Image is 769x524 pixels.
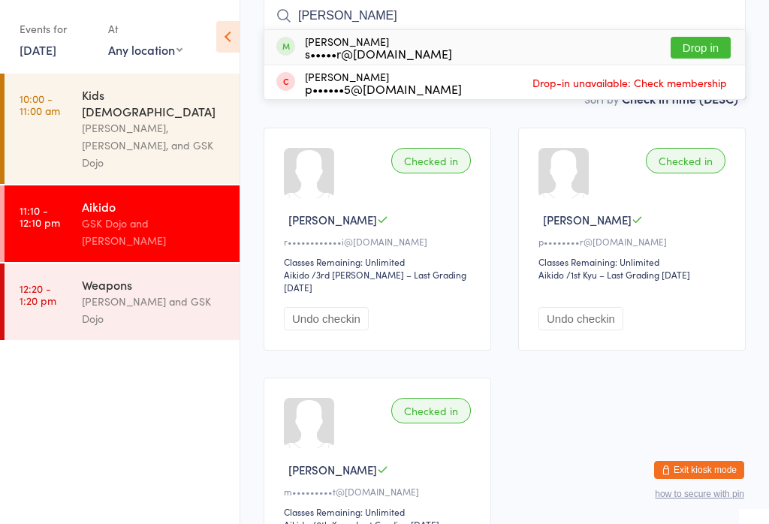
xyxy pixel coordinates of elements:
div: p••••••••r@[DOMAIN_NAME] [538,235,730,248]
span: / 1st Kyu – Last Grading [DATE] [566,268,690,281]
div: Aikido [538,268,564,281]
div: Classes Remaining: Unlimited [284,255,475,268]
div: Weapons [82,276,227,293]
div: At [108,17,182,41]
div: Aikido [284,268,309,281]
time: 10:00 - 11:00 am [20,92,60,116]
div: Any location [108,41,182,58]
div: Checked in [646,148,725,173]
button: Drop in [671,37,731,59]
div: Aikido [82,198,227,215]
div: r••••••••••••i@[DOMAIN_NAME] [284,235,475,248]
a: 10:00 -11:00 amKids [DEMOGRAPHIC_DATA][PERSON_NAME], [PERSON_NAME], and GSK Dojo [5,74,240,184]
div: Kids [DEMOGRAPHIC_DATA] [82,86,227,119]
div: Events for [20,17,93,41]
div: Checked in [391,148,471,173]
div: Classes Remaining: Unlimited [284,505,475,518]
div: s•••••r@[DOMAIN_NAME] [305,47,452,59]
span: / 3rd [PERSON_NAME] – Last Grading [DATE] [284,268,466,294]
div: [PERSON_NAME] and GSK Dojo [82,293,227,327]
span: Drop-in unavailable: Check membership [529,71,731,94]
div: Checked in [391,398,471,423]
a: [DATE] [20,41,56,58]
button: Undo checkin [538,307,623,330]
div: m•••••••••t@[DOMAIN_NAME] [284,485,475,498]
span: [PERSON_NAME] [288,212,377,227]
div: Classes Remaining: Unlimited [538,255,730,268]
time: 12:20 - 1:20 pm [20,282,56,306]
button: how to secure with pin [655,489,744,499]
a: 11:10 -12:10 pmAikidoGSK Dojo and [PERSON_NAME] [5,185,240,262]
div: [PERSON_NAME] [305,71,462,95]
div: [PERSON_NAME] [305,35,452,59]
div: GSK Dojo and [PERSON_NAME] [82,215,227,249]
div: [PERSON_NAME], [PERSON_NAME], and GSK Dojo [82,119,227,171]
a: 12:20 -1:20 pmWeapons[PERSON_NAME] and GSK Dojo [5,264,240,340]
div: p••••••5@[DOMAIN_NAME] [305,83,462,95]
time: 11:10 - 12:10 pm [20,204,60,228]
button: Undo checkin [284,307,369,330]
button: Exit kiosk mode [654,461,744,479]
span: [PERSON_NAME] [288,462,377,477]
span: [PERSON_NAME] [543,212,632,227]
